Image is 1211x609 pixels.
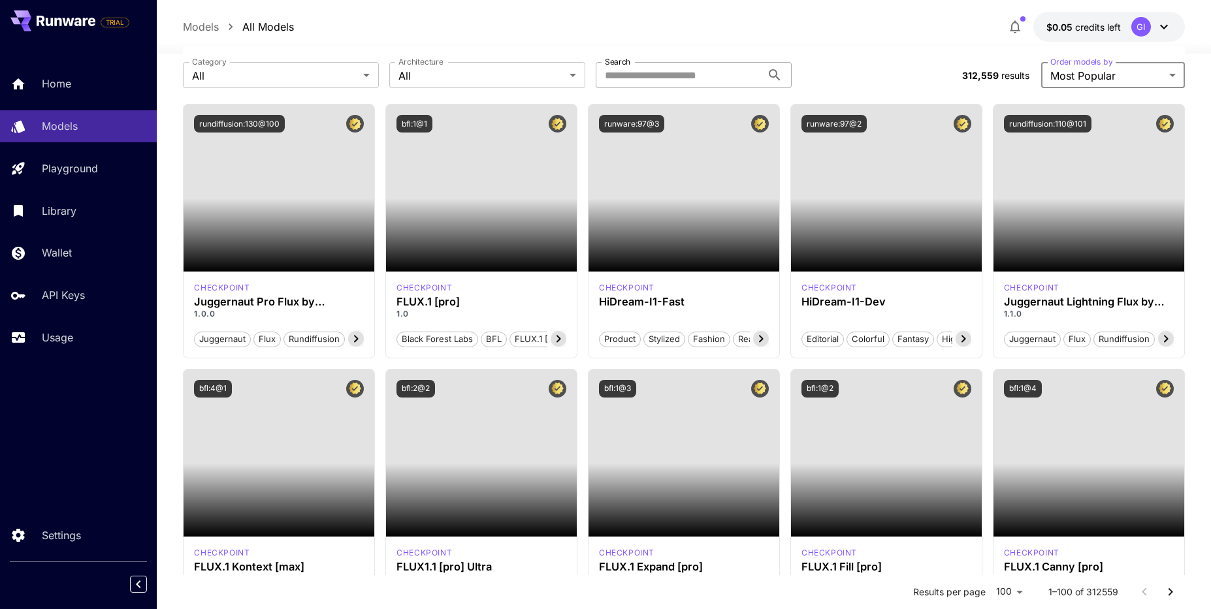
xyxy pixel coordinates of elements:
[751,115,769,133] button: Certified Model – Vetted for best performance and includes a commercial license.
[396,547,452,559] div: fluxultra
[549,380,566,398] button: Certified Model – Vetted for best performance and includes a commercial license.
[801,282,857,294] div: HiDream Dev
[644,333,685,346] span: Stylized
[1050,68,1164,84] span: Most Popular
[801,115,867,133] button: runware:97@2
[509,330,570,347] button: FLUX.1 [pro]
[801,296,971,308] h3: HiDream-I1-Dev
[183,19,294,35] nav: breadcrumb
[183,19,219,35] a: Models
[396,380,435,398] button: bfl:2@2
[195,333,250,346] span: juggernaut
[954,380,971,398] button: Certified Model – Vetted for best performance and includes a commercial license.
[599,573,769,585] p: 1.0
[801,561,971,573] h3: FLUX.1 Fill [pro]
[1004,330,1061,347] button: juggernaut
[599,296,769,308] div: HiDream-I1-Fast
[284,333,344,346] span: rundiffusion
[192,68,358,84] span: All
[847,330,890,347] button: Colorful
[194,308,364,320] p: 1.0.0
[194,380,232,398] button: bfl:4@1
[396,282,452,294] p: checkpoint
[194,561,364,573] h3: FLUX.1 Kontext [max]
[396,296,566,308] h3: FLUX.1 [pro]
[396,115,432,133] button: bfl:1@1
[510,333,570,346] span: FLUX.1 [pro]
[481,333,506,346] span: BFL
[801,330,844,347] button: Editorial
[194,330,251,347] button: juggernaut
[1004,547,1059,559] p: checkpoint
[937,333,990,346] span: High Detail
[396,561,566,573] div: FLUX1.1 [pro] Ultra
[733,330,776,347] button: Realistic
[734,333,775,346] span: Realistic
[599,330,641,347] button: Product
[1005,333,1060,346] span: juggernaut
[42,203,76,219] p: Library
[253,330,281,347] button: flux
[1001,70,1029,81] span: results
[398,68,564,84] span: All
[283,330,345,347] button: rundiffusion
[1156,115,1174,133] button: Certified Model – Vetted for best performance and includes a commercial license.
[599,282,654,294] p: checkpoint
[847,333,889,346] span: Colorful
[893,333,933,346] span: Fantasy
[481,330,507,347] button: BFL
[801,547,857,559] div: fluxpro
[962,70,999,81] span: 312,559
[1050,56,1112,67] label: Order models by
[140,572,157,596] div: Collapse sidebar
[1048,586,1118,599] p: 1–100 of 312559
[42,118,78,134] p: Models
[194,547,250,559] p: checkpoint
[937,330,991,347] button: High Detail
[42,330,73,345] p: Usage
[194,547,250,559] div: FLUX.1 Kontext [max]
[1004,308,1174,320] p: 1.1.0
[1157,579,1184,605] button: Go to next page
[194,282,250,294] div: FLUX.1 D
[1075,22,1121,33] span: credits left
[1033,12,1185,42] button: $0.05GI
[42,161,98,176] p: Playground
[1046,22,1075,33] span: $0.05
[892,330,934,347] button: Fantasy
[396,330,478,347] button: Black Forest Labs
[688,333,730,346] span: Fashion
[1004,296,1174,308] h3: Juggernaut Lightning Flux by RunDiffusion
[801,282,857,294] p: checkpoint
[643,330,685,347] button: Stylized
[801,547,857,559] p: checkpoint
[396,547,452,559] p: checkpoint
[242,19,294,35] p: All Models
[1004,115,1091,133] button: rundiffusion:110@101
[101,18,129,27] span: TRIAL
[1004,561,1174,573] h3: FLUX.1 Canny [pro]
[194,115,285,133] button: rundiffusion:130@100
[194,296,364,308] h3: Juggernaut Pro Flux by RunDiffusion
[192,56,227,67] label: Category
[1004,573,1174,585] p: 1.0
[751,380,769,398] button: Certified Model – Vetted for best performance and includes a commercial license.
[1094,333,1154,346] span: rundiffusion
[599,547,654,559] p: checkpoint
[42,287,85,303] p: API Keys
[1131,17,1151,37] div: GI
[1156,380,1174,398] button: Certified Model – Vetted for best performance and includes a commercial license.
[101,14,129,30] span: Add your payment card to enable full platform functionality.
[1004,380,1042,398] button: bfl:1@4
[599,561,769,573] div: FLUX.1 Expand [pro]
[801,380,839,398] button: bfl:1@2
[599,547,654,559] div: fluxpro
[599,282,654,294] div: HiDream Fast
[1004,282,1059,294] div: FLUX.1 D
